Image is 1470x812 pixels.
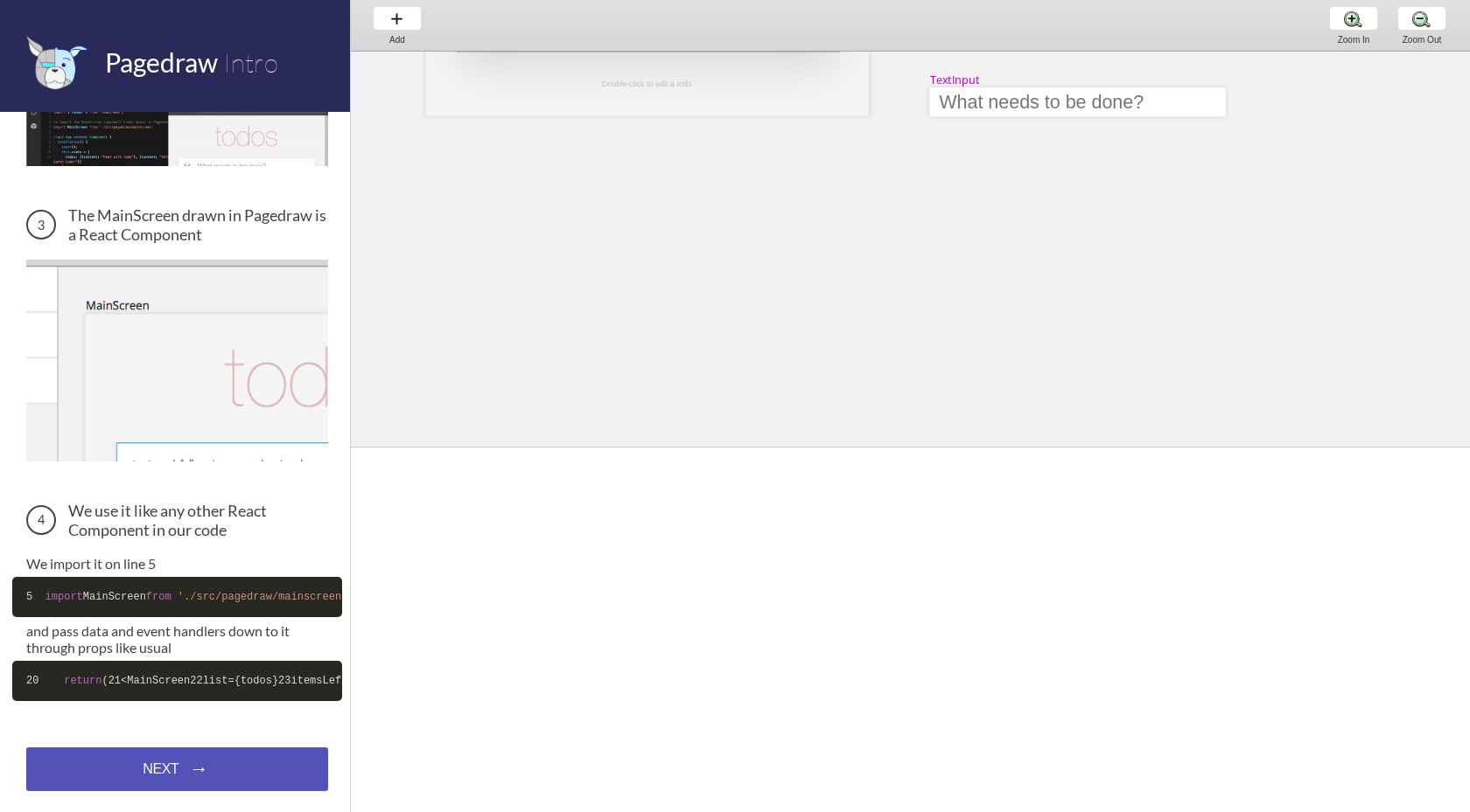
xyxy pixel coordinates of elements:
[26,675,38,687] span: 20
[1320,35,1387,45] div: Zoom In
[143,761,178,777] span: NEXT
[64,675,101,687] span: return
[1344,10,1362,28] img: zoom-plus.png
[146,591,171,603] span: from
[12,661,342,701] code: ( <MainScreen list={todos} itemsLeft={ .state.todos.filter( !elem.completed).length} addTodo={ .a...
[364,35,430,45] div: Add
[223,46,278,79] span: Intro
[178,591,347,603] span: './src/pagedraw/mainscreen'
[190,758,209,781] span: →
[190,675,202,687] span: 22
[26,205,328,244] h3: The MainScreen drawn in Pagedraw is a React Component
[105,46,218,78] span: Pagedraw
[1389,35,1455,45] div: Zoom Out
[26,35,87,90] img: favicon.png
[26,260,328,462] img: The MainScreen Component in Pagedraw
[26,747,328,791] a: NEXT→
[1412,10,1431,28] img: zoom-minus.png
[26,555,328,572] p: We import it on line 5
[930,72,980,87] div: TextInput
[26,591,32,603] span: 5
[108,675,121,687] span: 21
[45,591,83,603] span: import
[26,501,328,539] h3: We use it like any other React Component in our code
[278,675,290,687] span: 23
[26,622,328,656] p: and pass data and event handlers down to it through props like usual
[388,10,406,28] img: baseline-add-24px.svg
[12,577,342,617] code: MainScreen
